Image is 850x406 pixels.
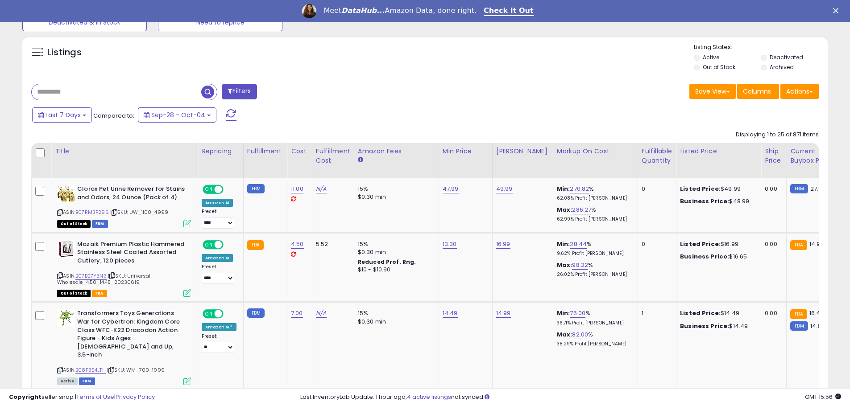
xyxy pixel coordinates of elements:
[557,216,631,222] p: 62.99% Profit [PERSON_NAME]
[93,111,134,120] span: Compared to:
[642,309,669,317] div: 1
[496,309,511,318] a: 14.99
[694,43,828,52] p: Listing States:
[57,185,191,226] div: ASIN:
[737,84,779,99] button: Columns
[316,309,327,318] a: N/A
[642,147,672,165] div: Fulfillable Quantity
[557,147,634,156] div: Markup on Cost
[107,366,165,373] span: | SKU: WM_700_1999
[358,193,432,201] div: $0.30 min
[557,185,570,193] b: Min:
[680,185,721,193] b: Listed Price:
[358,248,432,256] div: $0.30 min
[202,323,236,331] div: Amazon AI *
[790,309,807,319] small: FBA
[202,254,233,262] div: Amazon AI
[496,185,513,193] a: 49.99
[151,111,205,119] span: Sep-28 - Oct-04
[57,240,75,258] img: 51QrTmD9KgL._SL40_.jpg
[703,63,735,71] label: Out of Stock
[680,147,757,156] div: Listed Price
[341,6,385,15] i: DataHub...
[222,310,236,318] span: OFF
[570,309,585,318] a: 76.00
[680,197,754,205] div: $48.99
[572,205,591,214] a: 286.27
[202,209,236,229] div: Preset:
[572,261,588,270] a: 98.22
[557,185,631,201] div: %
[291,185,303,193] a: 11.00
[203,241,215,248] span: ON
[202,264,236,284] div: Preset:
[680,322,729,330] b: Business Price:
[203,310,215,318] span: ON
[316,185,327,193] a: N/A
[557,195,631,201] p: 62.08% Profit [PERSON_NAME]
[680,309,721,317] b: Listed Price:
[222,241,236,248] span: OFF
[790,321,808,331] small: FBM
[79,377,95,385] span: FBM
[553,143,638,178] th: The percentage added to the cost of goods (COGS) that forms the calculator for Min & Max prices.
[443,240,457,249] a: 13.30
[202,147,240,156] div: Repricing
[689,84,736,99] button: Save View
[680,253,754,261] div: $16.65
[443,309,458,318] a: 14.49
[247,308,265,318] small: FBM
[680,240,754,248] div: $16.99
[358,240,432,248] div: 15%
[557,206,631,222] div: %
[443,185,459,193] a: 47.99
[572,330,588,339] a: 82.00
[77,309,186,361] b: Transformers Toys Generations War for Cybertron: Kingdom Core Class WFC-K22 Dracodon Action Figur...
[203,186,215,193] span: ON
[57,290,91,297] span: All listings that are currently out of stock and unavailable for purchase on Amazon
[57,220,91,228] span: All listings that are currently out of stock and unavailable for purchase on Amazon
[557,341,631,347] p: 38.29% Profit [PERSON_NAME]
[76,393,114,401] a: Terms of Use
[9,393,41,401] strong: Copyright
[358,156,363,164] small: Amazon Fees.
[557,309,631,326] div: %
[557,240,631,257] div: %
[407,393,451,401] a: 4 active listings
[247,240,264,250] small: FBA
[202,333,236,353] div: Preset:
[557,250,631,257] p: 9.62% Profit [PERSON_NAME]
[680,322,754,330] div: $14.49
[358,266,432,274] div: $10 - $10.90
[557,271,631,278] p: 26.02% Profit [PERSON_NAME]
[496,147,549,156] div: [PERSON_NAME]
[75,209,109,216] a: B07RM3P296
[642,185,669,193] div: 0
[316,147,350,165] div: Fulfillment Cost
[770,53,803,61] label: Deactivated
[557,261,631,278] div: %
[680,240,721,248] b: Listed Price:
[765,185,780,193] div: 0.00
[765,240,780,248] div: 0.00
[57,240,191,296] div: ASIN:
[680,309,754,317] div: $14.49
[443,147,489,156] div: Min Price
[55,147,194,156] div: Title
[222,186,236,193] span: OFF
[77,240,186,267] b: Mozaik Premium Plastic Hammered Stainless Steel Coated Assorted Cutlery, 120 pieces
[557,331,631,347] div: %
[247,147,283,156] div: Fulfillment
[92,290,107,297] span: FBA
[358,147,435,156] div: Amazon Fees
[810,322,825,330] span: 14.83
[810,185,826,193] span: 27.95
[805,393,841,401] span: 2025-10-12 15:56 GMT
[570,185,589,193] a: 270.82
[780,84,819,99] button: Actions
[222,84,257,99] button: Filters
[770,63,794,71] label: Archived
[116,393,155,401] a: Privacy Policy
[557,320,631,326] p: 36.71% Profit [PERSON_NAME]
[47,46,82,59] h5: Listings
